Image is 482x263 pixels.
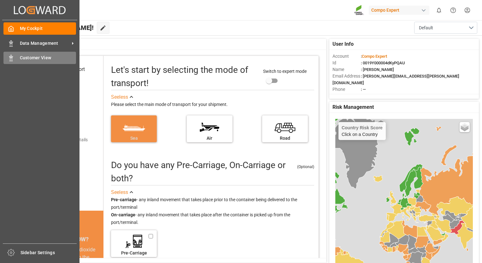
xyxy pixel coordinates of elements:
[111,212,135,217] strong: On-carriage
[332,86,361,93] span: Phone
[111,93,128,101] div: See less
[342,125,383,137] div: Click on a Country
[460,122,470,132] a: Layers
[332,60,361,66] span: Id
[361,54,387,59] span: :
[332,93,361,99] span: Account Type
[149,233,153,239] input: Pre-Carriage
[362,54,387,59] span: Compo Expert
[21,249,77,256] span: Sidebar Settings
[342,125,383,130] h4: Country Risk Score
[332,73,361,79] span: Email Address
[114,250,154,256] div: Pre-Carriage
[265,135,305,142] div: Road
[111,189,128,196] div: See less
[20,40,70,47] span: Data Management
[3,52,76,64] a: Customer View
[432,3,446,17] button: show 0 new notifications
[419,25,433,31] span: Default
[332,103,374,111] span: Risk Management
[414,22,477,34] button: open menu
[297,164,314,170] div: (Optional)
[354,5,364,16] img: Screenshot%202023-09-29%20at%2010.02.21.png_1712312052.png
[361,94,377,98] span: : Shipper
[361,61,405,65] span: : 0019Y000004dKyPQAU
[332,53,361,60] span: Account
[332,40,354,48] span: User Info
[111,159,295,185] div: Do you have any Pre-Carriage, On-Carriage or both? (optional)
[332,74,459,85] span: : [PERSON_NAME][EMAIL_ADDRESS][PERSON_NAME][DOMAIN_NAME]
[3,22,76,35] a: My Cockpit
[114,135,154,142] div: Sea
[111,196,314,226] div: - any inland movement that takes place prior to the container being delivered to the port/termina...
[369,6,429,15] div: Compo Expert
[111,101,314,108] div: Please select the main mode of transport for your shipment.
[20,25,76,32] span: My Cockpit
[361,67,394,72] span: : [PERSON_NAME]
[446,3,460,17] button: Help Center
[111,63,257,90] div: Let's start by selecting the mode of transport!
[332,66,361,73] span: Name
[111,197,137,202] strong: Pre-carriage
[26,22,94,34] span: Hello [PERSON_NAME]!
[263,69,307,74] span: Switch to expert mode
[361,87,366,92] span: : —
[190,135,229,142] div: Air
[369,4,432,16] button: Compo Expert
[20,55,76,61] span: Customer View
